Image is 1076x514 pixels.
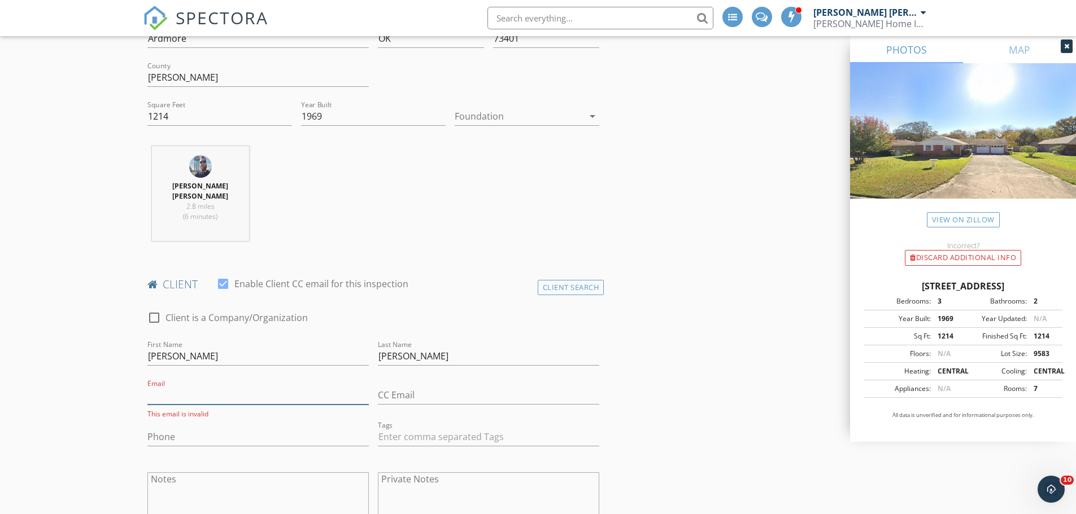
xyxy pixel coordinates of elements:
label: Client is a Company/Organization [165,312,308,323]
div: Year Built: [867,314,931,324]
input: Search everything... [487,7,713,29]
iframe: Intercom live chat [1038,476,1065,503]
img: The Best Home Inspection Software - Spectora [143,6,168,30]
div: Cooling: [963,366,1027,376]
p: All data is unverified and for informational purposes only. [864,411,1062,419]
img: 20191223_121113.jpg [189,155,212,178]
div: 1214 [1027,331,1059,341]
div: 1969 [931,314,963,324]
i: arrow_drop_down [586,109,599,123]
div: [PERSON_NAME] [PERSON_NAME] [813,7,918,18]
span: N/A [938,349,951,358]
span: (6 minutes) [183,212,217,221]
span: 10 [1061,476,1074,485]
div: 7 [1027,384,1059,394]
div: This email is invalid [147,409,369,419]
div: Lot Size: [963,349,1027,359]
span: N/A [938,384,951,393]
div: Rooms: [963,384,1027,394]
h4: client [147,277,600,292]
div: Sq Ft: [867,331,931,341]
div: Finished Sq Ft: [963,331,1027,341]
div: Year Updated: [963,314,1027,324]
span: 2.8 miles [186,201,215,211]
img: streetview [850,63,1076,226]
div: Discard Additional info [905,250,1021,266]
label: Enable Client CC email for this inspection [234,278,408,289]
a: PHOTOS [850,36,963,63]
div: Bedrooms: [867,296,931,306]
div: Floors: [867,349,931,359]
a: View on Zillow [927,212,1000,227]
strong: [PERSON_NAME] [PERSON_NAME] [172,181,228,201]
div: Client Search [538,280,604,295]
a: MAP [963,36,1076,63]
a: SPECTORA [143,15,268,39]
div: Appliances: [867,384,931,394]
span: SPECTORA [176,6,268,29]
div: Heating: [867,366,931,376]
div: Bathrooms: [963,296,1027,306]
div: Incorrect? [850,241,1076,250]
div: CENTRAL [1027,366,1059,376]
div: 1214 [931,331,963,341]
span: N/A [1034,314,1047,323]
div: Shepard Home Inspections, LLC [813,18,926,29]
div: [STREET_ADDRESS] [864,279,1062,293]
div: CENTRAL [931,366,963,376]
div: 9583 [1027,349,1059,359]
div: 3 [931,296,963,306]
div: 2 [1027,296,1059,306]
